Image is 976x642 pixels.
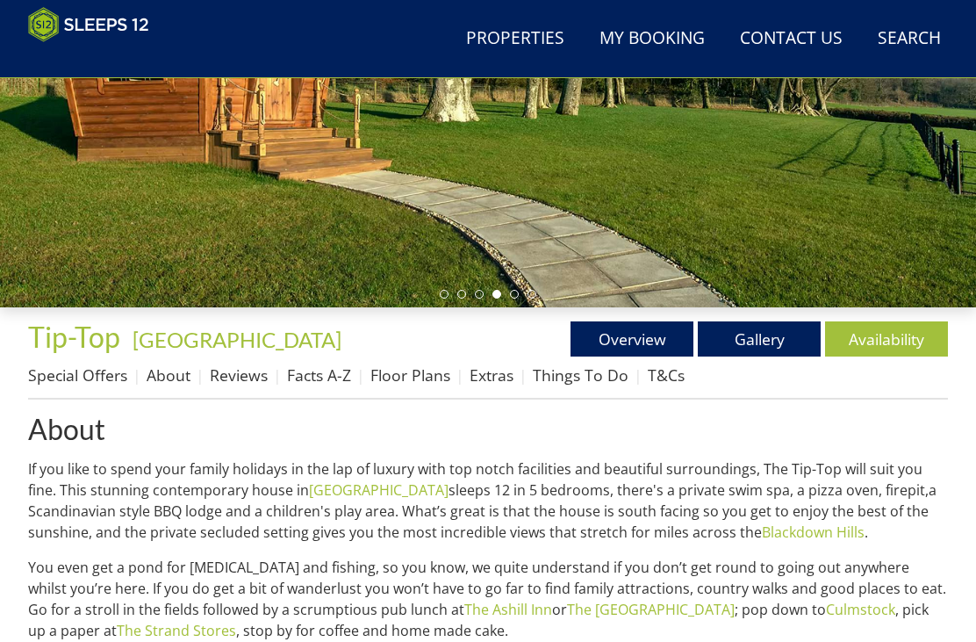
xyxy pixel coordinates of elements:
iframe: Customer reviews powered by Trustpilot [19,53,204,68]
p: You even get a pond for [MEDICAL_DATA] and fishing, so you know, we quite understand if you don’t... [28,557,948,641]
a: T&Cs [648,364,685,386]
a: Reviews [210,364,268,386]
a: About [28,414,948,444]
a: Extras [470,364,513,386]
a: [GEOGRAPHIC_DATA] [133,327,341,352]
span: Tip-Top [28,320,120,354]
a: Contact Us [733,19,850,59]
a: My Booking [592,19,712,59]
a: Overview [571,321,693,357]
a: Properties [459,19,571,59]
a: Facts A-Z [287,364,351,386]
a: Search [871,19,948,59]
span: - [126,327,341,352]
a: Tip-Top [28,320,126,354]
a: Things To Do [533,364,628,386]
a: Availability [825,321,948,357]
a: The Ashill Inn [464,600,552,619]
a: [GEOGRAPHIC_DATA] [309,480,449,500]
a: Culmstock [826,600,895,619]
a: The [GEOGRAPHIC_DATA] [567,600,735,619]
a: About [147,364,190,386]
a: Special Offers [28,364,127,386]
a: The Strand Stores [117,621,236,640]
a: Gallery [698,321,821,357]
img: Sleeps 12 [28,7,149,42]
a: Blackdown Hills [762,523,865,542]
p: If you like to spend your family holidays in the lap of luxury with top notch facilities and beau... [28,458,948,543]
a: Floor Plans [370,364,450,386]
